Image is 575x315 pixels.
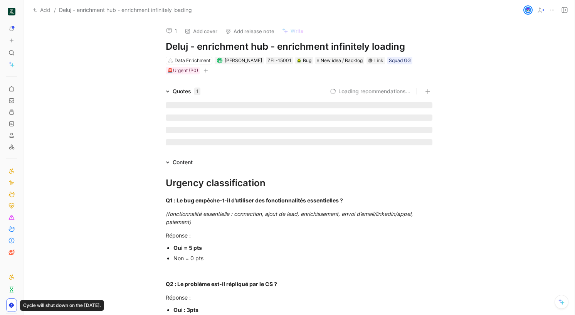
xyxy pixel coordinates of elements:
[166,211,414,225] em: (fonctionnalité essentielle : connection, ajout de lead, enrichissement, envoi d’email/linkedin/a...
[225,57,262,63] span: [PERSON_NAME]
[297,58,301,63] img: 🪲
[222,26,278,37] button: Add release note
[54,5,56,15] span: /
[217,58,222,62] img: avatar
[166,281,277,287] strong: Q2 : Le problème est-il répliqué par le CS ?
[330,87,410,96] button: Loading recommendations...
[163,25,180,36] button: 1
[321,57,363,64] span: New idea / Backlog
[20,300,104,311] div: Cycle will shut down on the [DATE].
[524,6,532,14] img: avatar
[279,25,307,36] button: Write
[163,87,203,96] div: Quotes1
[173,87,200,96] div: Quotes
[59,5,192,15] span: Deluj - enrichment hub - enrichment infinitely loading
[175,57,210,64] div: Data Enrichment
[163,158,196,167] div: Content
[167,67,198,74] div: 🚨Urgent (P0)
[166,231,432,239] div: Réponse :
[291,27,304,34] span: Write
[173,244,202,251] strong: Oui = 5 pts
[297,57,311,64] div: Bug
[194,88,200,95] div: 1
[166,176,432,190] div: Urgency classification
[6,6,17,17] button: ZELIQ
[166,40,432,53] h1: Deluj - enrichment hub - enrichment infinitely loading
[173,307,198,313] strong: Oui : 3pts
[295,57,313,64] div: 🪲Bug
[267,57,291,64] div: ZEL-15001
[173,158,193,167] div: Content
[166,197,343,204] strong: Q1 : Le bug empêche-t-il d’utiliser des fonctionnalités essentielles ?
[166,293,432,302] div: Réponse :
[31,5,52,15] button: Add
[389,57,411,64] div: Squad GG
[8,8,15,15] img: ZELIQ
[374,57,383,64] div: Link
[181,26,221,37] button: Add cover
[173,254,432,262] div: Non = 0 pts
[315,57,364,64] div: New idea / Backlog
